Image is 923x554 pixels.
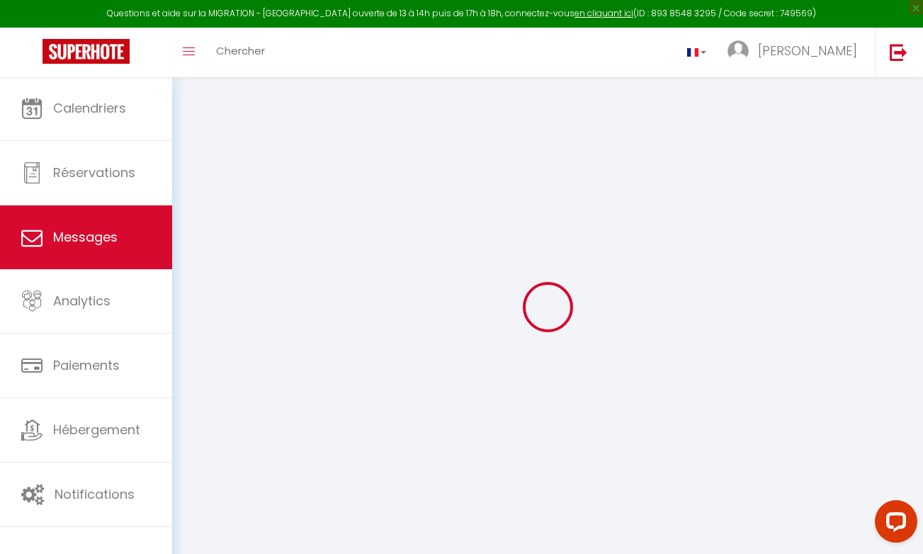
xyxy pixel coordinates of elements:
iframe: LiveChat chat widget [863,494,923,554]
span: Notifications [55,485,135,503]
span: [PERSON_NAME] [758,42,857,60]
span: Analytics [53,292,111,310]
a: en cliquant ici [574,7,633,19]
span: Calendriers [53,99,126,117]
span: Hébergement [53,421,140,439]
span: Chercher [216,43,265,58]
span: Réservations [53,164,135,181]
img: Super Booking [43,39,130,64]
img: logout [890,43,907,61]
a: ... [PERSON_NAME] [717,28,875,77]
a: Chercher [205,28,276,77]
img: ... [727,40,749,62]
span: Messages [53,228,118,246]
span: Paiements [53,356,120,374]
